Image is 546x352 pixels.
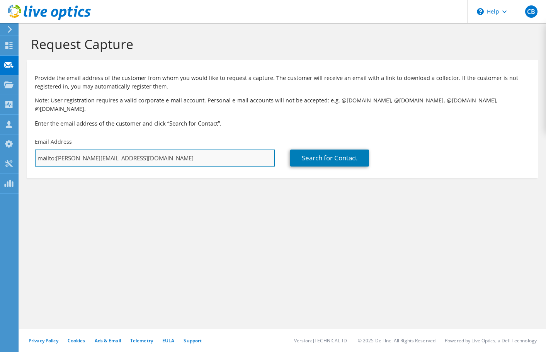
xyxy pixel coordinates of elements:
a: Cookies [68,337,85,344]
a: Privacy Policy [29,337,58,344]
span: CB [525,5,537,18]
a: Ads & Email [95,337,121,344]
a: Search for Contact [290,150,369,167]
li: © 2025 Dell Inc. All Rights Reserved [358,337,435,344]
svg: \n [477,8,484,15]
a: Telemetry [130,337,153,344]
a: Support [184,337,202,344]
p: Note: User registration requires a valid corporate e-mail account. Personal e-mail accounts will ... [35,96,531,113]
h3: Enter the email address of the customer and click “Search for Contact”. [35,119,531,128]
label: Email Address [35,138,72,146]
li: Version: [TECHNICAL_ID] [294,337,349,344]
h1: Request Capture [31,36,531,52]
li: Powered by Live Optics, a Dell Technology [445,337,537,344]
p: Provide the email address of the customer from whom you would like to request a capture. The cust... [35,74,531,91]
a: EULA [162,337,174,344]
